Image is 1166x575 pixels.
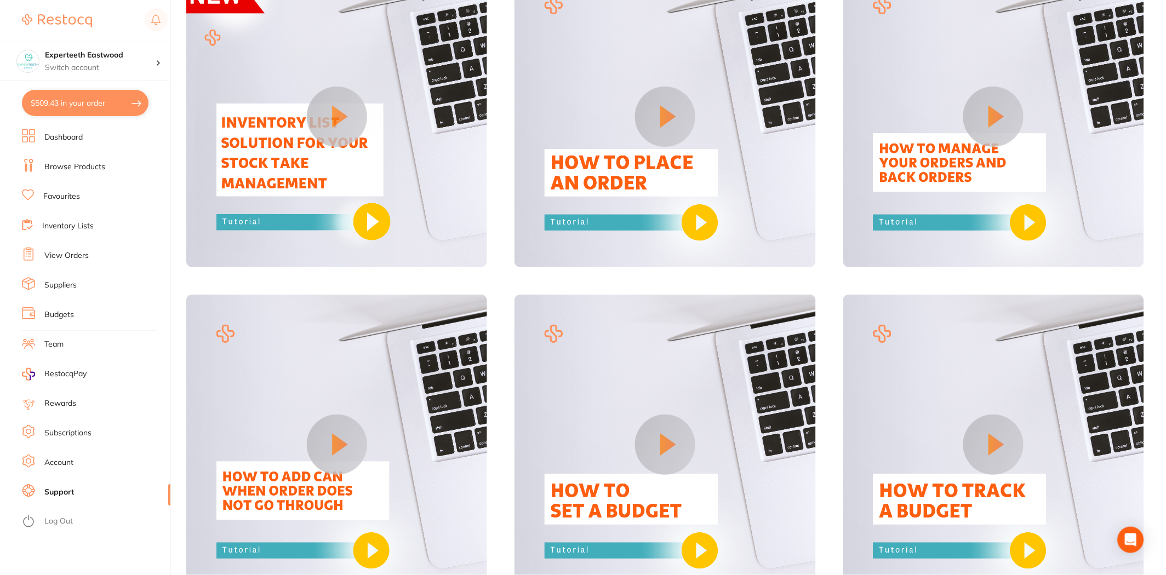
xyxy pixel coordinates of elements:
span: RestocqPay [44,369,87,380]
a: Support [44,487,74,498]
a: Dashboard [44,132,83,143]
a: Subscriptions [44,428,92,439]
a: Account [44,457,73,468]
img: RestocqPay [22,368,35,381]
a: Budgets [44,309,74,320]
a: Log Out [44,516,73,527]
img: Restocq Logo [22,14,92,27]
button: Log Out [22,513,167,531]
a: Browse Products [44,162,105,173]
h4: Experteeth Eastwood [45,50,156,61]
a: Favourites [43,191,80,202]
p: Switch account [45,62,156,73]
img: Experteeth Eastwood [17,50,39,72]
a: RestocqPay [22,368,87,381]
div: Open Intercom Messenger [1118,527,1144,553]
a: Team [44,339,64,350]
a: View Orders [44,250,89,261]
a: Restocq Logo [22,8,92,33]
a: Inventory Lists [42,221,94,232]
button: $509.43 in your order [22,90,148,116]
a: Suppliers [44,280,77,291]
a: Rewards [44,398,76,409]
